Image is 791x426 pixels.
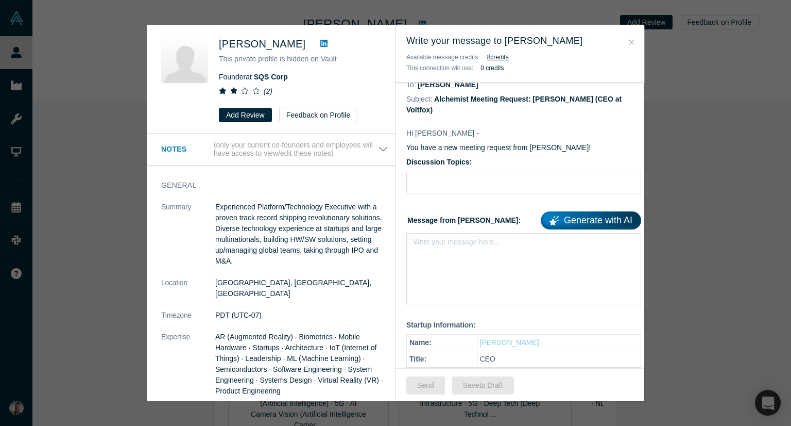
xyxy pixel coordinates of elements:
[406,95,622,114] dd: Alchemist Meeting Request: [PERSON_NAME] (CEO at Voltfox)
[406,376,445,395] button: Send
[161,277,215,310] dt: Location
[219,108,272,122] button: Add Review
[406,64,473,72] span: This connection will use:
[161,141,388,158] button: Notes (only your current co-founders and employees will have access to view/edit these notes)
[406,233,641,305] div: rdw-wrapper
[219,54,381,64] p: This private profile is hidden on Vault
[406,142,641,153] p: You have a new meeting request from [PERSON_NAME]!
[161,36,208,83] img: Sudhakaran Ram's Profile Image
[452,376,514,395] button: Saveto Draft
[215,333,383,395] span: AR (Augmented Reality) · Biometrics · Mobile Hardware · Startups · Architecture · IoT (Internet o...
[406,54,480,61] span: Available message credits:
[487,52,509,62] button: 8credits
[406,34,633,48] h3: Write your message to [PERSON_NAME]
[215,310,388,321] dd: PDT (UTC-07)
[161,144,212,155] h3: Notes
[254,73,288,81] a: SQS Corp
[161,310,215,332] dt: Timezone
[406,94,433,105] dt: Subject:
[480,64,504,72] b: 0 credits
[406,208,641,230] label: Message from [PERSON_NAME]:
[219,73,288,81] span: Founder at
[406,128,641,139] p: Hi [PERSON_NAME] -
[406,79,416,90] dt: To:
[161,332,215,407] dt: Expertise
[418,80,478,89] dd: [PERSON_NAME]
[626,37,637,48] button: Close
[414,237,634,254] div: rdw-editor
[406,157,641,168] label: Discussion Topics:
[214,141,378,158] p: (only your current co-founders and employees will have access to view/edit these notes)
[279,108,358,122] button: Feedback on Profile
[541,211,641,230] a: Generate with AI
[264,87,272,95] i: ( 2 )
[161,180,374,191] h3: General
[161,202,215,277] dt: Summary
[219,38,305,50] span: [PERSON_NAME]
[215,202,388,267] p: Experienced Platform/Technology Executive with a proven track record shipping revolutionary solut...
[215,277,388,299] dd: [GEOGRAPHIC_DATA], [GEOGRAPHIC_DATA], [GEOGRAPHIC_DATA]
